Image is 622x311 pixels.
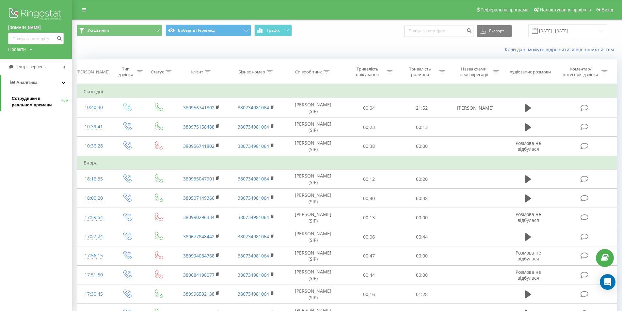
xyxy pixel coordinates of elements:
[295,121,331,133] font: [PERSON_NAME] (SIP)
[183,124,215,130] a: 380975158488
[85,214,103,220] font: 17:59:54
[85,195,103,201] font: 18:00:20
[88,27,109,33] font: Усі дзвінки
[363,143,375,149] font: 00:38
[505,46,617,53] a: Коли дані можуть відрізнятися від інших систем
[8,33,64,44] input: Пошук за номером
[166,24,251,36] button: Виберіть Перегляд
[12,93,72,111] a: Сотрудники в реальном времениNEW
[85,272,103,278] font: 17:51:50
[363,253,375,259] font: 00:47
[295,288,331,301] font: [PERSON_NAME] (SIP)
[416,253,428,259] font: 00:00
[8,25,41,30] font: [DOMAIN_NAME]
[238,233,269,240] font: 380734981064
[151,69,164,75] font: Статус
[295,101,331,114] font: [PERSON_NAME] (SIP)
[238,104,269,111] a: 380734981064
[416,143,428,149] font: 00:00
[267,27,280,33] font: Графік
[254,24,292,36] button: Графік
[183,291,215,297] a: 380996592138
[409,66,431,77] font: Тривалість розмови
[600,274,615,290] div: Open Intercom Messenger
[238,253,269,259] a: 380734981064
[183,143,215,149] a: 380956741802
[238,195,269,201] a: 380734981064
[183,233,215,240] a: 380677848442
[1,75,72,90] a: Аналітика
[416,272,428,278] font: 00:00
[178,27,215,33] font: Виберіть Перегляд
[363,214,375,221] font: 00:13
[85,123,103,130] font: 10:39:41
[76,69,109,75] font: [PERSON_NAME]
[8,7,64,23] img: Ringostat logo
[356,66,379,77] font: Тривалість очікування
[77,24,162,36] button: Усі дзвінки
[516,250,541,262] font: Розмова не відбулася
[238,124,269,130] a: 380734981064
[363,124,375,130] font: 00:23
[457,105,494,111] font: [PERSON_NAME]
[85,104,103,110] font: 10:40:30
[16,80,37,85] font: Аналітика
[416,234,428,240] font: 00:44
[183,272,215,278] a: 380684198077
[363,272,375,278] font: 00:44
[460,66,488,77] font: Назва схеми переадресації
[8,24,64,31] a: [DOMAIN_NAME]
[85,233,103,239] font: 17:57:24
[295,69,322,75] font: Співробітник
[489,28,504,34] font: Експорт
[12,95,61,108] span: Сотрудники в реальном времени
[119,66,133,77] font: Тип дзвінка
[183,195,215,201] a: 380507149366
[183,176,215,182] font: 380935047901
[84,88,103,95] font: Сьогодні
[238,69,265,75] font: Бізнес номер
[363,291,375,297] font: 00:16
[84,160,98,166] font: Вчора
[183,214,215,220] a: 380990296334
[481,7,529,12] font: Реферальна програма
[295,230,331,243] font: [PERSON_NAME] (SIP)
[14,64,46,69] font: Центр звернень
[404,25,473,37] input: Пошук за номером
[183,104,215,111] a: 380956741802
[416,291,428,297] font: 01:28
[363,105,375,111] font: 00:04
[416,214,428,221] font: 00:00
[238,291,269,297] a: 380734981064
[416,195,428,201] font: 00:38
[238,176,269,182] a: 380734981064
[563,66,598,77] font: Коментар/категорія дзвінка
[516,211,541,223] font: Розмова не відбулася
[363,195,375,201] font: 00:40
[295,140,331,153] font: [PERSON_NAME] (SIP)
[183,253,215,259] a: 380994084768
[477,25,512,37] button: Експорт
[85,176,103,182] font: 18:16:35
[238,272,269,278] a: 380734981064
[516,140,541,152] font: Розмова не відбулася
[85,143,103,149] font: 10:36:28
[238,214,269,220] a: 380734981064
[295,192,331,205] font: [PERSON_NAME] (SIP)
[191,69,203,75] font: Клієнт
[238,143,269,149] a: 380734981064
